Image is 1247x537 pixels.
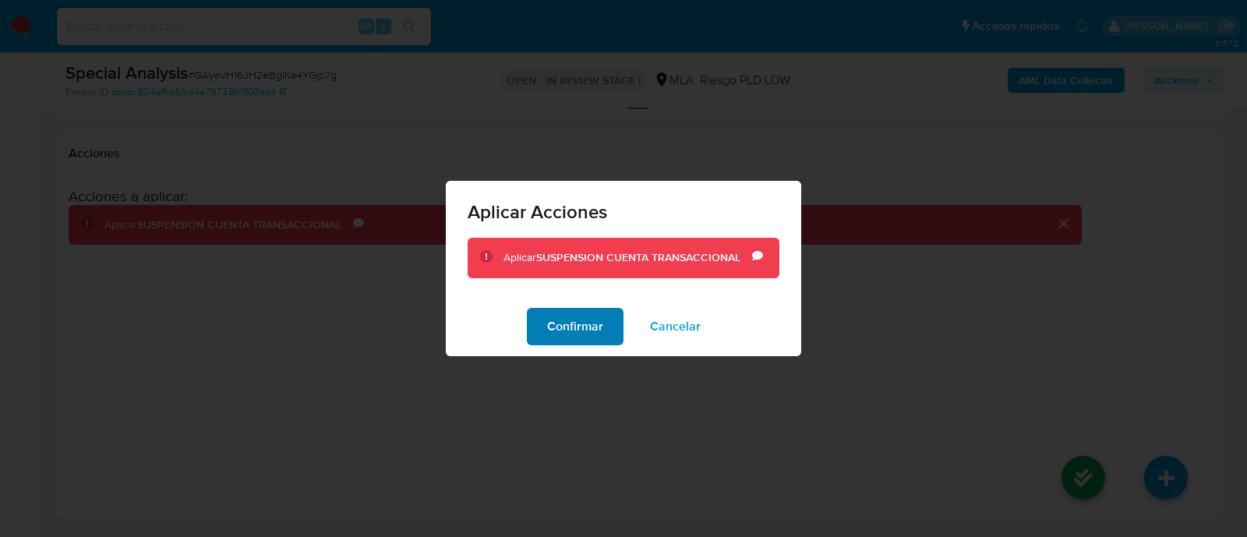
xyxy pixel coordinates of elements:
[527,308,623,345] button: Confirmar
[650,309,701,344] span: Cancelar
[547,309,603,344] span: Confirmar
[468,203,779,221] span: Aplicar Acciones
[503,250,752,266] div: Aplicar
[630,308,721,345] button: Cancelar
[536,249,740,265] b: SUSPENSION CUENTA TRANSACCIONAL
